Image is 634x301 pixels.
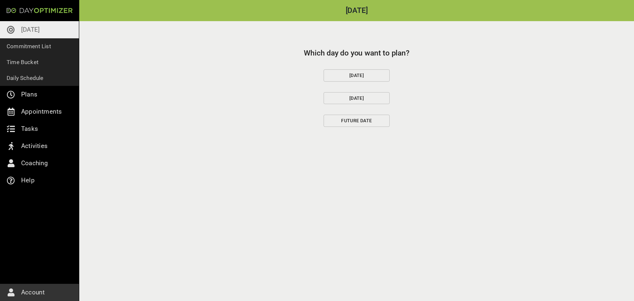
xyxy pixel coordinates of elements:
button: [DATE] [324,92,390,104]
p: Coaching [21,158,48,169]
span: [DATE] [329,71,384,80]
button: [DATE] [324,69,390,82]
p: [DATE] [21,24,40,35]
h2: Which day do you want to plan? [95,48,618,59]
img: Day Optimizer [7,8,73,13]
p: Account [21,287,45,298]
p: Time Bucket [7,57,39,67]
p: Activities [21,141,48,151]
button: Future Date [324,115,390,127]
h2: [DATE] [79,7,634,15]
p: Tasks [21,124,38,134]
p: Daily Schedule [7,73,44,83]
span: Future Date [329,117,384,125]
p: Appointments [21,106,62,117]
p: Help [21,175,35,186]
p: Plans [21,89,37,100]
p: Commitment List [7,42,51,51]
span: [DATE] [329,94,384,102]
